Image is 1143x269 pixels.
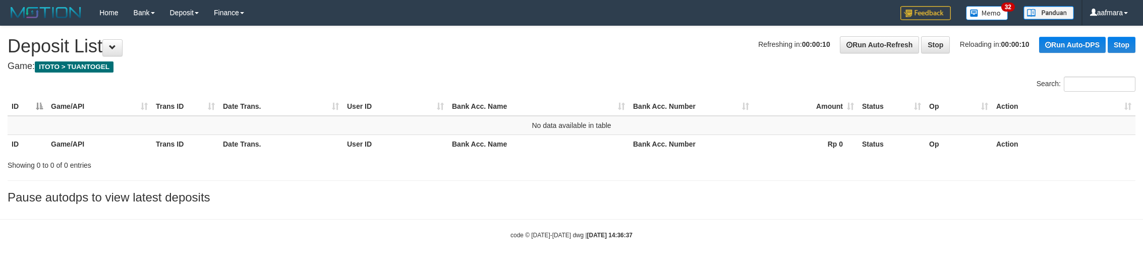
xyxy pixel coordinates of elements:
th: Bank Acc. Name [448,134,629,153]
th: User ID [343,134,448,153]
th: Status [858,134,925,153]
th: Amount: activate to sort column ascending [753,97,858,116]
small: code © [DATE]-[DATE] dwg | [510,232,633,239]
th: Bank Acc. Number: activate to sort column ascending [629,97,753,116]
span: Refreshing in: [758,40,830,48]
th: User ID: activate to sort column ascending [343,97,448,116]
th: Action: activate to sort column ascending [992,97,1135,116]
th: Op: activate to sort column ascending [925,97,992,116]
th: ID: activate to sort column descending [8,97,47,116]
th: Bank Acc. Name: activate to sort column ascending [448,97,629,116]
h4: Game: [8,61,1135,72]
a: Stop [921,36,950,53]
td: No data available in table [8,116,1135,135]
div: Showing 0 to 0 of 0 entries [8,156,469,170]
th: Trans ID: activate to sort column ascending [152,97,219,116]
a: Stop [1108,37,1135,53]
h3: Pause autodps to view latest deposits [8,191,1135,204]
a: Run Auto-DPS [1039,37,1106,53]
th: Bank Acc. Number [629,134,753,153]
img: panduan.png [1023,6,1074,20]
th: Date Trans. [219,134,343,153]
h1: Deposit List [8,36,1135,56]
span: 32 [1001,3,1015,12]
input: Search: [1064,77,1135,92]
span: ITOTO > TUANTOGEL [35,61,113,73]
img: Button%20Memo.svg [966,6,1008,20]
img: Feedback.jpg [900,6,951,20]
th: Date Trans.: activate to sort column ascending [219,97,343,116]
strong: 00:00:10 [802,40,830,48]
a: Run Auto-Refresh [840,36,919,53]
th: Op [925,134,992,153]
strong: [DATE] 14:36:37 [587,232,633,239]
th: Status: activate to sort column ascending [858,97,925,116]
strong: 00:00:10 [1001,40,1030,48]
th: Game/API: activate to sort column ascending [47,97,152,116]
th: Trans ID [152,134,219,153]
th: Game/API [47,134,152,153]
th: Rp 0 [753,134,858,153]
th: Action [992,134,1135,153]
img: MOTION_logo.png [8,5,84,20]
span: Reloading in: [960,40,1030,48]
th: ID [8,134,47,153]
label: Search: [1037,77,1135,92]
